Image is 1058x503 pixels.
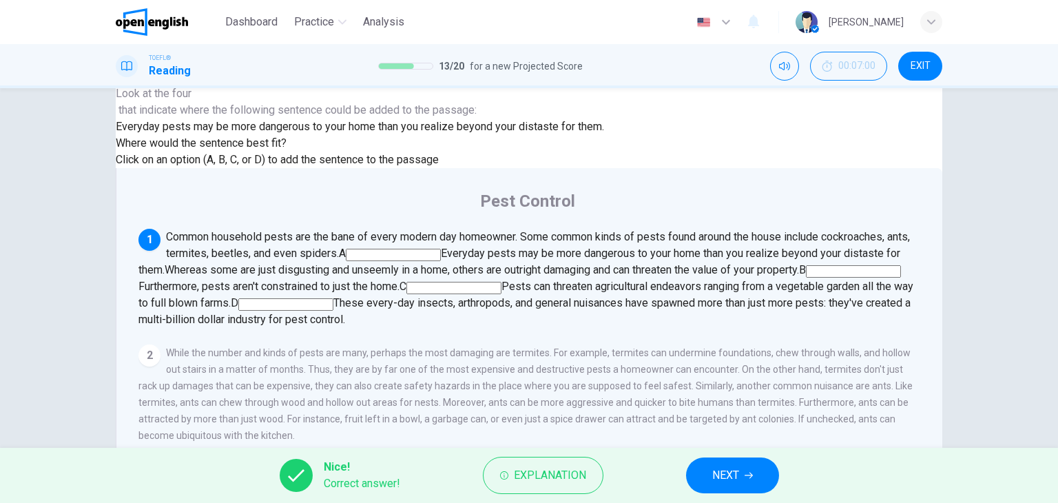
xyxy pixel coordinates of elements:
span: A [339,247,346,260]
button: Dashboard [220,10,283,34]
span: Everyday pests may be more dangerous to your home than you realize beyond your distaste for them. [116,120,604,133]
button: 00:07:00 [810,52,887,81]
h4: Pest Control [480,190,575,212]
span: Furthermore, pests aren't constrained to just the home. [138,280,400,293]
span: Pests can threaten agricultural endeavors ranging from a vegetable garden all the way to full blo... [138,280,913,309]
span: 13 / 20 [439,58,464,74]
span: B [799,263,806,276]
span: Explanation [514,466,586,485]
button: Explanation [483,457,603,494]
div: Mute [770,52,799,81]
span: 00:07:00 [838,61,875,72]
span: EXIT [911,61,931,72]
span: for a new Projected Score [470,58,583,74]
span: Nice! [324,459,400,475]
button: NEXT [686,458,779,493]
span: Practice [294,14,334,30]
button: EXIT [898,52,942,81]
span: Correct answer! [324,475,400,492]
span: TOEFL® [149,53,171,63]
span: C [400,280,406,293]
span: Look at the four that indicate where the following sentence could be added to the passage: [116,85,604,119]
div: 1 [138,229,160,251]
a: OpenEnglish logo [116,8,220,36]
span: D [231,296,238,309]
span: Everyday pests may be more dangerous to your home than you realize beyond your distaste for them. [138,247,900,276]
div: [PERSON_NAME] [829,14,904,30]
span: Where would the sentence best fit? [116,136,289,150]
span: Click on an option (A, B, C, or D) to add the sentence to the passage [116,153,439,166]
span: These every-day insects, arthropods, and general nuisances have spawned more than just more pests... [138,296,911,326]
span: Analysis [363,14,404,30]
img: en [695,17,712,28]
h1: Reading [149,63,191,79]
span: Common household pests are the bane of every modern day homeowner. Some common kinds of pests fou... [166,230,910,260]
span: Dashboard [225,14,278,30]
button: Practice [289,10,352,34]
div: 2 [138,345,160,367]
button: Analysis [357,10,410,34]
img: Profile picture [796,11,818,33]
span: While the number and kinds of pests are many, perhaps the most damaging are termites. For example... [138,347,913,441]
img: OpenEnglish logo [116,8,188,36]
div: Hide [810,52,887,81]
span: NEXT [712,466,739,485]
span: Whereas some are just disgusting and unseemly in a home, others are outright damaging and can thr... [165,263,799,276]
